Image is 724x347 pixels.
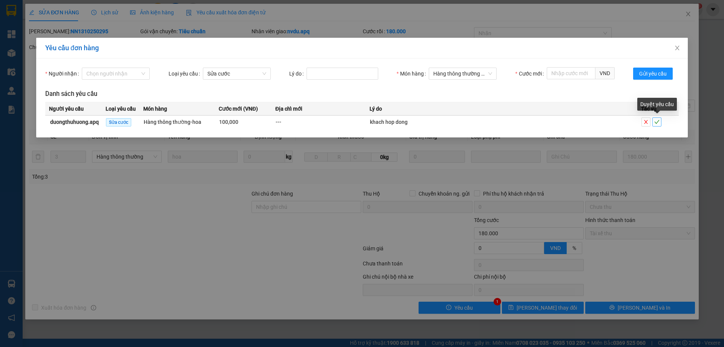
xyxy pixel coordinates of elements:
[639,69,667,78] span: Gửi yêu cầu
[547,67,595,79] input: Cước mới
[667,38,688,59] button: Close
[653,119,661,125] span: check
[633,68,673,80] button: Gửi yêu cầu
[397,68,429,80] label: Món hàng
[169,68,203,80] label: Loại yêu cầu
[307,68,378,80] input: Lý do
[106,105,136,113] span: Loại yêu cầu
[219,105,258,113] span: Cước mới (VNĐ)
[642,119,650,125] span: close
[45,68,82,80] label: Người nhận
[289,68,307,80] label: Lý do
[637,98,677,111] div: Duyệt yêu cầu
[49,105,84,113] span: Người yêu cầu
[652,117,661,126] button: check
[106,118,131,126] span: Sửa cước
[641,117,650,126] button: close
[144,119,201,125] span: Hàng thông thường
[276,119,281,125] span: ---
[595,67,615,79] span: VND
[370,119,408,125] span: khach hop dong
[275,105,302,113] span: Địa chỉ mới
[86,68,140,79] input: Người nhận
[370,105,382,113] span: Lý do
[143,105,167,113] span: Món hàng
[433,68,492,79] span: Hàng thông thường
[190,119,201,125] span: - hoa
[219,119,238,125] span: 100,000
[515,68,546,80] label: Cước mới
[481,71,492,77] span: - hoa
[45,89,679,99] h3: Danh sách yêu cầu
[674,45,680,51] span: close
[207,68,266,79] span: Sửa cước
[45,44,679,52] div: Yêu cầu đơn hàng
[50,119,99,125] strong: duongthuhuong.apq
